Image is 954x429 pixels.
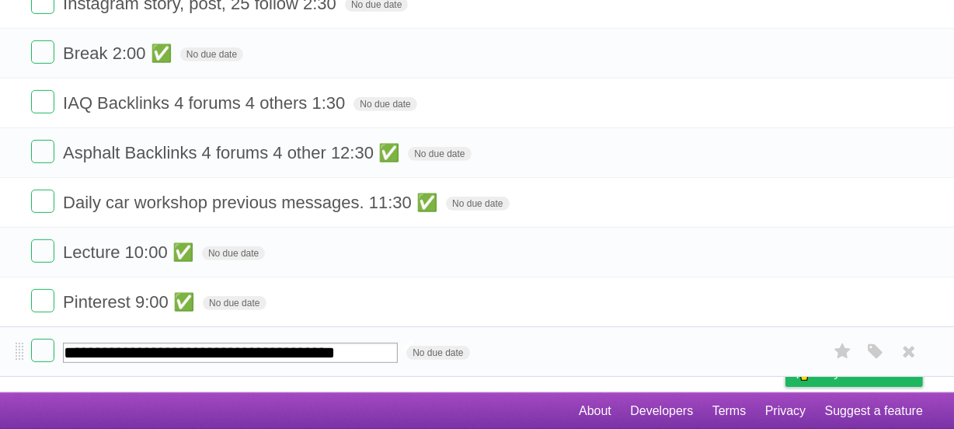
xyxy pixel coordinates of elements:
[63,193,441,212] span: Daily car workshop previous messages. 11:30 ✅
[818,359,915,386] span: Buy me a coffee
[828,339,858,364] label: Star task
[31,239,54,263] label: Done
[31,289,54,312] label: Done
[408,147,471,161] span: No due date
[630,396,693,426] a: Developers
[63,242,197,262] span: Lecture 10:00 ✅
[63,93,349,113] span: IAQ Backlinks 4 forums 4 others 1:30
[446,197,509,211] span: No due date
[31,90,54,113] label: Done
[31,190,54,213] label: Done
[202,246,265,260] span: No due date
[63,292,198,312] span: Pinterest 9:00 ✅
[203,296,266,310] span: No due date
[353,97,416,111] span: No due date
[825,396,923,426] a: Suggest a feature
[31,40,54,64] label: Done
[31,140,54,163] label: Done
[765,396,806,426] a: Privacy
[63,143,403,162] span: Asphalt Backlinks 4 forums 4 other 12:30 ✅
[180,47,243,61] span: No due date
[579,396,611,426] a: About
[406,346,469,360] span: No due date
[712,396,747,426] a: Terms
[63,44,176,63] span: Break 2:00 ✅
[31,339,54,362] label: Done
